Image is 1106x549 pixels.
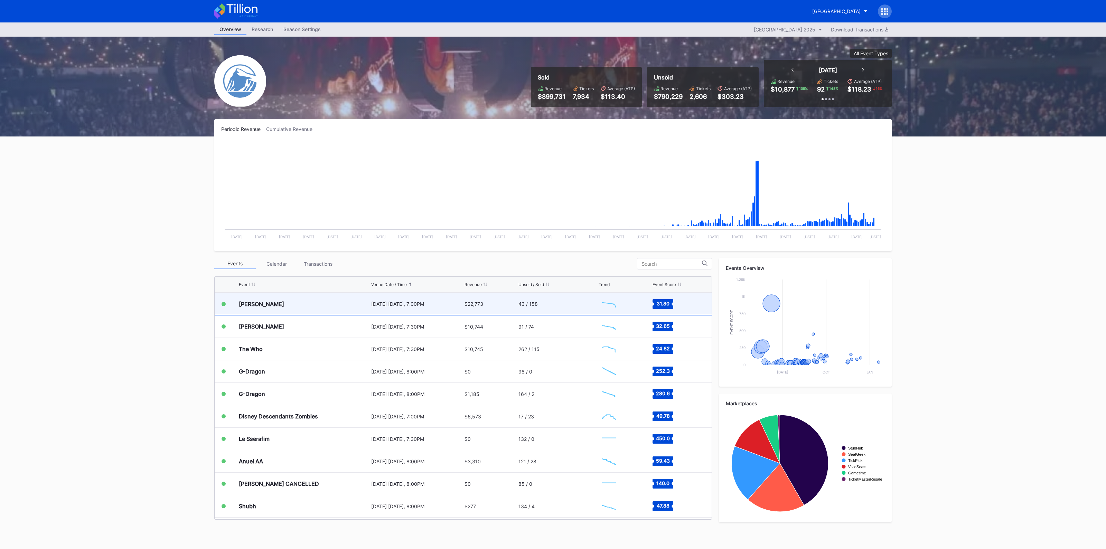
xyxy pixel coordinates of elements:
[599,385,619,403] svg: Chart title
[656,346,670,351] text: 24.82
[517,235,529,239] text: [DATE]
[371,282,407,287] div: Venue Date / Time
[690,93,711,100] div: 2,606
[538,74,635,81] div: Sold
[848,477,882,481] text: TicketMasterResale
[371,391,463,397] div: [DATE] [DATE], 8:00PM
[446,235,457,239] text: [DATE]
[739,329,746,333] text: 500
[743,363,746,367] text: 0
[255,235,266,239] text: [DATE]
[599,295,619,313] svg: Chart title
[599,408,619,425] svg: Chart title
[465,282,482,287] div: Revenue
[599,498,619,515] svg: Chart title
[656,503,669,509] text: 47.88
[465,324,483,330] div: $10,744
[465,481,471,487] div: $0
[741,294,746,299] text: 1k
[824,79,838,84] div: Tickets
[807,5,873,18] button: [GEOGRAPHIC_DATA]
[848,465,866,469] text: VividSeats
[850,49,892,58] button: All Event Types
[656,435,670,441] text: 450.0
[278,24,326,34] div: Season Settings
[653,282,676,287] div: Event Score
[239,503,256,510] div: Shubh
[465,503,476,509] div: $277
[696,86,711,91] div: Tickets
[827,235,839,239] text: [DATE]
[518,503,535,509] div: 134 / 4
[739,312,746,316] text: 750
[641,261,702,267] input: Search
[303,235,314,239] text: [DATE]
[660,86,678,91] div: Revenue
[398,235,410,239] text: [DATE]
[854,79,882,84] div: Average (ATP)
[777,79,795,84] div: Revenue
[708,235,720,239] text: [DATE]
[848,458,863,463] text: TickPick
[656,413,669,419] text: 49.78
[518,458,536,464] div: 121 / 28
[518,324,534,330] div: 91 / 74
[518,414,534,419] div: 17 / 23
[848,471,866,475] text: Gametime
[589,235,600,239] text: [DATE]
[780,235,791,239] text: [DATE]
[246,24,278,35] a: Research
[656,458,670,464] text: 59.43
[297,258,339,269] div: Transactions
[656,323,670,329] text: 32.65
[726,265,885,271] div: Events Overview
[518,391,534,397] div: 164 / 2
[371,324,463,330] div: [DATE] [DATE], 7:30PM
[350,235,362,239] text: [DATE]
[544,86,562,91] div: Revenue
[607,86,635,91] div: Average (ATP)
[732,235,743,239] text: [DATE]
[518,282,544,287] div: Unsold / Sold
[848,446,863,450] text: StubHub
[601,93,635,100] div: $113.40
[756,235,767,239] text: [DATE]
[599,453,619,470] svg: Chart title
[371,503,463,509] div: [DATE] [DATE], 8:00PM
[239,301,284,307] div: [PERSON_NAME]
[266,126,318,132] div: Cumulative Revenue
[870,235,881,239] text: [DATE]
[565,235,577,239] text: [DATE]
[239,480,319,487] div: [PERSON_NAME] CANCELLED
[599,340,619,358] svg: Chart title
[239,390,265,397] div: G-Dragon
[827,25,892,34] button: Download Transactions
[847,86,871,93] div: $118.23
[656,390,670,396] text: 280.6
[851,235,863,239] text: [DATE]
[724,86,752,91] div: Average (ATP)
[231,235,243,239] text: [DATE]
[750,25,826,34] button: [GEOGRAPHIC_DATA] 2025
[684,235,696,239] text: [DATE]
[494,235,505,239] text: [DATE]
[654,74,752,81] div: Unsold
[221,126,266,132] div: Periodic Revenue
[866,370,873,374] text: Jan
[465,458,481,464] div: $3,310
[518,481,532,487] div: 85 / 0
[828,86,839,91] div: 148 %
[239,413,318,420] div: Disney Descendants Zombies
[726,411,885,515] svg: Chart title
[771,86,795,93] div: $10,877
[726,400,885,406] div: Marketplaces
[371,369,463,375] div: [DATE] [DATE], 8:00PM
[777,370,788,374] text: [DATE]
[736,277,746,282] text: 1.25k
[730,310,734,334] text: Event Score
[239,282,250,287] div: Event
[754,27,815,32] div: [GEOGRAPHIC_DATA] 2025
[246,24,278,34] div: Research
[831,27,888,32] div: Download Transactions
[470,235,481,239] text: [DATE]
